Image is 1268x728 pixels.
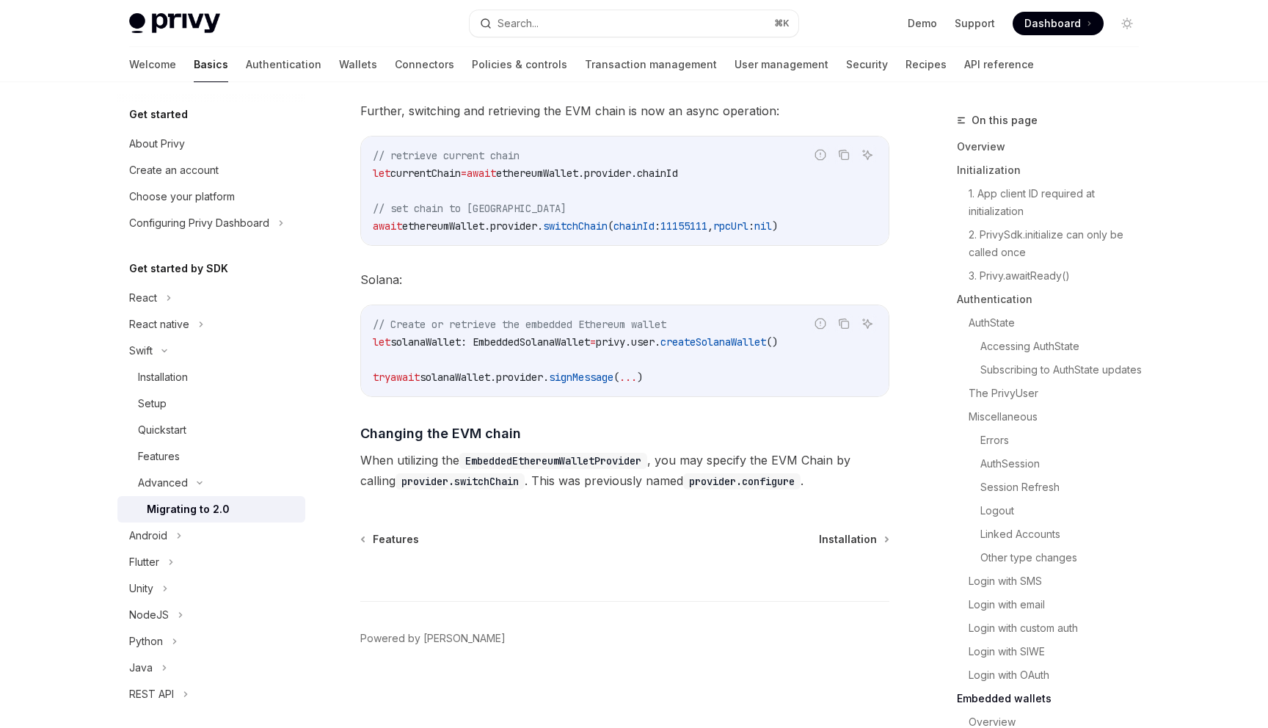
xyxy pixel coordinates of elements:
[420,371,496,384] span: solanaWallet.
[858,314,877,333] button: Ask AI
[129,527,167,545] div: Android
[834,145,853,164] button: Copy the contents from the code block
[470,10,798,37] button: Search...⌘K
[129,342,153,360] div: Swift
[373,371,390,384] span: try
[117,443,305,470] a: Features
[980,523,1151,546] a: Linked Accounts
[360,450,889,491] span: When utilizing the , you may specify the EVM Chain by calling . This was previously named .
[964,47,1034,82] a: API reference
[138,368,188,386] div: Installation
[390,371,420,384] span: await
[129,659,153,677] div: Java
[908,16,937,31] a: Demo
[339,47,377,82] a: Wallets
[660,219,707,233] span: 11155111
[117,183,305,210] a: Choose your platform
[969,405,1151,429] a: Miscellaneous
[117,417,305,443] a: Quickstart
[117,364,305,390] a: Installation
[467,167,496,180] span: await
[754,219,772,233] span: nil
[390,167,461,180] span: currentChain
[1013,12,1104,35] a: Dashboard
[129,553,159,571] div: Flutter
[138,421,186,439] div: Quickstart
[713,219,748,233] span: rpcUrl
[969,593,1151,616] a: Login with email
[584,167,631,180] span: provider
[373,149,520,162] span: // retrieve current chain
[590,335,596,349] span: =
[846,47,888,82] a: Security
[117,496,305,523] a: Migrating to 2.0
[402,219,490,233] span: ethereumWallet.
[461,167,467,180] span: =
[129,316,189,333] div: React native
[735,47,828,82] a: User management
[906,47,947,82] a: Recipes
[543,371,549,384] span: .
[395,47,454,82] a: Connectors
[957,135,1151,159] a: Overview
[969,264,1151,288] a: 3. Privy.awaitReady()
[129,13,220,34] img: light logo
[819,532,888,547] a: Installation
[117,157,305,183] a: Create an account
[129,188,235,205] div: Choose your platform
[373,219,402,233] span: await
[637,167,678,180] span: chainId
[955,16,995,31] a: Support
[147,500,230,518] div: Migrating to 2.0
[496,167,584,180] span: ethereumWallet.
[969,640,1151,663] a: Login with SIWE
[683,473,801,489] code: provider.configure
[834,314,853,333] button: Copy the contents from the code block
[459,453,647,469] code: EmbeddedEthereumWalletProvider
[980,452,1151,476] a: AuthSession
[957,159,1151,182] a: Initialization
[490,219,537,233] span: provider
[360,423,521,443] span: Changing the EVM chain
[498,15,539,32] div: Search...
[980,335,1151,358] a: Accessing AuthState
[373,202,566,215] span: // set chain to [GEOGRAPHIC_DATA]
[373,167,390,180] span: let
[980,476,1151,499] a: Session Refresh
[637,371,643,384] span: )
[1115,12,1139,35] button: Toggle dark mode
[631,167,637,180] span: .
[373,532,419,547] span: Features
[957,288,1151,311] a: Authentication
[138,474,188,492] div: Advanced
[390,335,590,349] span: solanaWallet: EmbeddedSolanaWallet
[360,101,889,121] span: Further, switching and retrieving the EVM chain is now an async operation:
[138,395,167,412] div: Setup
[969,382,1151,405] a: The PrivyUser
[129,289,157,307] div: React
[969,569,1151,593] a: Login with SMS
[613,371,619,384] span: (
[129,685,174,703] div: REST API
[748,219,754,233] span: :
[811,145,830,164] button: Report incorrect code
[129,161,219,179] div: Create an account
[194,47,228,82] a: Basics
[613,219,655,233] span: chainId
[969,616,1151,640] a: Login with custom auth
[129,633,163,650] div: Python
[596,335,631,349] span: privy.
[811,314,830,333] button: Report incorrect code
[772,219,778,233] span: )
[129,260,228,277] h5: Get started by SDK
[766,335,778,349] span: ()
[774,18,790,29] span: ⌘ K
[138,448,180,465] div: Features
[129,214,269,232] div: Configuring Privy Dashboard
[980,358,1151,382] a: Subscribing to AuthState updates
[360,631,506,646] a: Powered by [PERSON_NAME]
[631,335,655,349] span: user
[969,223,1151,264] a: 2. PrivySdk.initialize can only be called once
[129,47,176,82] a: Welcome
[819,532,877,547] span: Installation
